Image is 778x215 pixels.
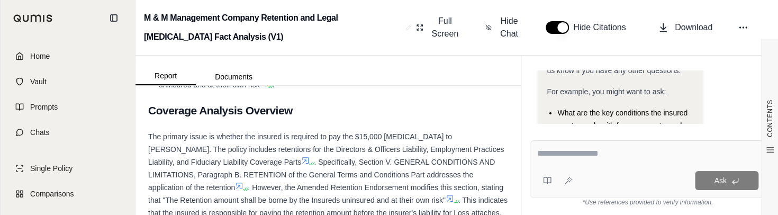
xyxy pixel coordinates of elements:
[481,11,524,44] button: Hide Chat
[30,163,73,174] span: Single Policy
[148,158,495,192] span: . Specifically, Section V. GENERAL CONDITIONS AND LIMITATIONS, Paragraph B. RETENTION of the Gene...
[695,171,758,190] button: Ask
[30,102,58,112] span: Prompts
[430,15,460,40] span: Full Screen
[148,100,508,122] h2: Coverage Analysis Overview
[196,68,272,85] button: Documents
[7,44,129,68] a: Home
[7,157,129,180] a: Single Policy
[30,189,74,199] span: Comparisons
[547,87,666,96] span: For example, you might want to ask:
[654,17,717,38] button: Download
[530,198,765,207] div: *Use references provided to verify information.
[30,127,50,138] span: Chats
[675,21,712,34] span: Download
[30,76,47,87] span: Vault
[135,67,196,85] button: Report
[7,95,129,119] a: Prompts
[13,14,53,22] img: Qumis Logo
[148,183,503,204] span: . However, the Amended Retention Endorsement modifies this section, stating that "The Retention a...
[498,15,520,40] span: Hide Chat
[412,11,464,44] button: Full Screen
[7,121,129,144] a: Chats
[7,70,129,93] a: Vault
[573,21,632,34] span: Hide Citations
[714,176,726,185] span: Ask
[30,51,50,61] span: Home
[7,182,129,205] a: Comparisons
[144,8,401,47] h2: M & M Management Company Retention and Legal [MEDICAL_DATA] Fact Analysis (V1)
[557,109,687,142] span: What are the key conditions the insured must comply with for coverage to apply under this policy?
[148,132,504,166] span: The primary issue is whether the insured is required to pay the $15,000 [MEDICAL_DATA] to [PERSON...
[105,10,122,26] button: Collapse sidebar
[766,100,774,137] span: CONTENTS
